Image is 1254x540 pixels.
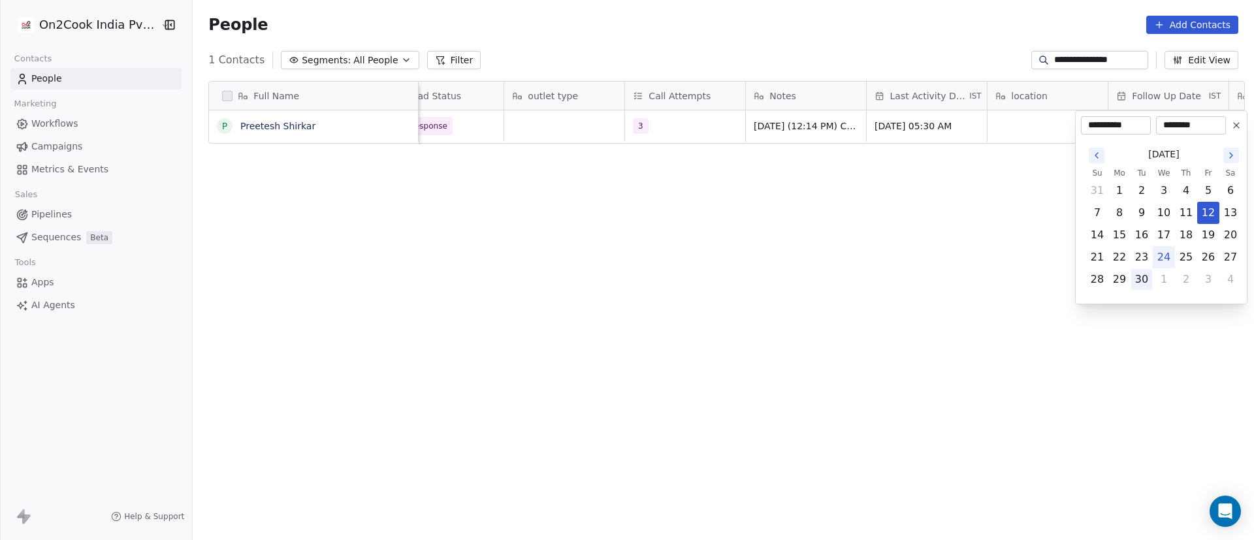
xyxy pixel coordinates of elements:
button: Go to the Next Month [1223,148,1239,163]
button: Saturday, September 20th, 2025 [1220,225,1241,246]
button: Monday, September 22nd, 2025 [1109,247,1130,268]
button: Thursday, September 4th, 2025 [1176,180,1197,201]
button: Friday, September 12th, 2025, selected [1198,202,1219,223]
th: Saturday [1219,167,1242,180]
button: Tuesday, September 16th, 2025 [1131,225,1152,246]
button: Saturday, September 6th, 2025 [1220,180,1241,201]
button: Wednesday, October 1st, 2025 [1153,269,1174,290]
th: Thursday [1175,167,1197,180]
th: Monday [1108,167,1131,180]
th: Wednesday [1153,167,1175,180]
button: Wednesday, September 10th, 2025 [1153,202,1174,223]
button: Friday, September 26th, 2025 [1198,247,1219,268]
button: Sunday, September 28th, 2025 [1087,269,1108,290]
button: Wednesday, September 3rd, 2025 [1153,180,1174,201]
button: Sunday, September 14th, 2025 [1087,225,1108,246]
button: Sunday, September 7th, 2025 [1087,202,1108,223]
button: Friday, September 19th, 2025 [1198,225,1219,246]
button: Tuesday, September 9th, 2025 [1131,202,1152,223]
button: Saturday, September 13th, 2025 [1220,202,1241,223]
span: [DATE] [1148,148,1179,161]
button: Monday, September 1st, 2025 [1109,180,1130,201]
button: Thursday, October 2nd, 2025 [1176,269,1197,290]
button: Thursday, September 11th, 2025 [1176,202,1197,223]
button: Monday, September 8th, 2025 [1109,202,1130,223]
button: Sunday, August 31st, 2025 [1087,180,1108,201]
th: Sunday [1086,167,1108,180]
button: Thursday, September 18th, 2025 [1176,225,1197,246]
button: Monday, September 15th, 2025 [1109,225,1130,246]
th: Friday [1197,167,1219,180]
button: Saturday, September 27th, 2025 [1220,247,1241,268]
button: Tuesday, September 2nd, 2025 [1131,180,1152,201]
button: Saturday, October 4th, 2025 [1220,269,1241,290]
button: Tuesday, September 30th, 2025 [1131,269,1152,290]
button: Sunday, September 21st, 2025 [1087,247,1108,268]
button: Thursday, September 25th, 2025 [1176,247,1197,268]
button: Wednesday, September 17th, 2025 [1153,225,1174,246]
button: Today, Wednesday, September 24th, 2025 [1153,247,1174,268]
th: Tuesday [1131,167,1153,180]
table: September 2025 [1086,167,1242,291]
button: Friday, September 5th, 2025 [1198,180,1219,201]
button: Monday, September 29th, 2025 [1109,269,1130,290]
button: Friday, October 3rd, 2025 [1198,269,1219,290]
button: Tuesday, September 23rd, 2025 [1131,247,1152,268]
button: Go to the Previous Month [1089,148,1104,163]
